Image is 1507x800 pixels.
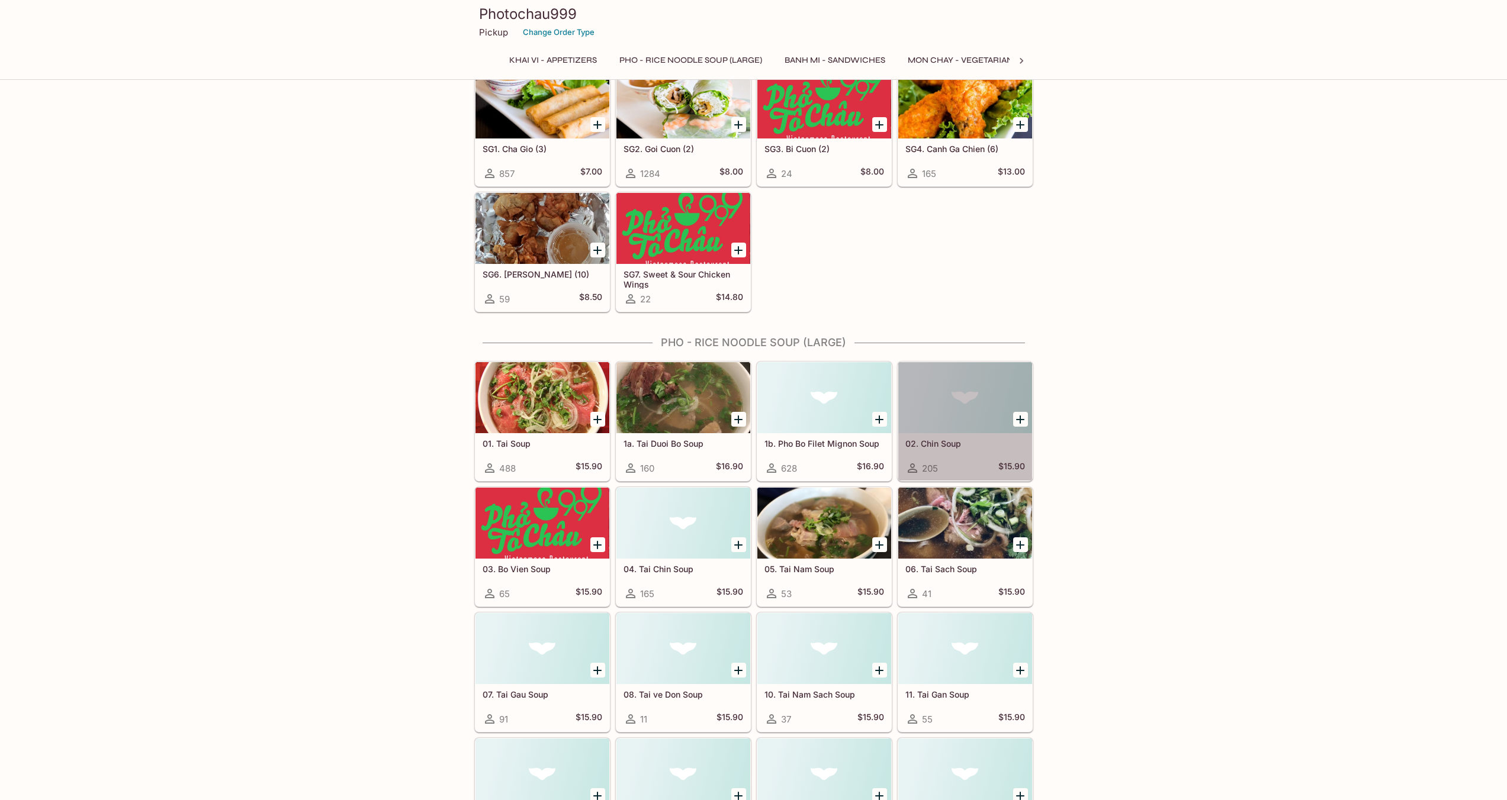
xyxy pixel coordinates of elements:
button: Banh Mi - Sandwiches [778,52,892,69]
h5: $15.90 [576,712,602,726]
h5: $15.90 [857,586,884,601]
button: Add SG6. Hoanh Thanh Chien (10) [590,243,605,257]
h5: $15.90 [716,586,743,601]
div: 08. Tai ve Don Soup [616,613,750,684]
h5: $8.00 [719,166,743,180]
div: 11. Tai Gan Soup [898,613,1032,684]
h5: $15.90 [576,586,602,601]
h5: $15.90 [716,712,743,726]
a: 04. Tai Chin Soup165$15.90 [616,487,751,607]
h5: SG2. Goi Cuon (2) [624,144,743,154]
h4: Pho - Rice Noodle Soup (Large) [474,336,1033,349]
div: 01. Tai Soup [475,362,609,433]
h5: 04. Tai Chin Soup [624,564,743,574]
h5: SG4. Canh Ga Chien (6) [905,144,1025,154]
div: 05. Tai Nam Soup [757,488,891,559]
h5: 02. Chin Soup [905,438,1025,449]
span: 37 [781,714,791,725]
div: SG2. Goi Cuon (2) [616,67,750,138]
h5: $15.90 [998,461,1025,475]
span: 53 [781,588,792,599]
span: 55 [922,714,933,725]
button: Add 04. Tai Chin Soup [731,537,746,552]
span: 160 [640,463,654,474]
div: 04. Tai Chin Soup [616,488,750,559]
div: SG4. Canh Ga Chien (6) [898,67,1032,138]
a: SG2. Goi Cuon (2)1284$8.00 [616,67,751,186]
a: 11. Tai Gan Soup55$15.90 [898,612,1033,732]
h5: $13.00 [998,166,1025,180]
a: SG7. Sweet & Sour Chicken Wings22$14.80 [616,192,751,312]
button: Add 03. Bo Vien Soup [590,537,605,552]
a: SG3. Bi Cuon (2)24$8.00 [757,67,892,186]
h5: 03. Bo Vien Soup [483,564,602,574]
button: Add SG1. Cha Gio (3) [590,117,605,132]
h5: $8.50 [579,292,602,306]
span: 24 [781,168,792,179]
div: 07. Tai Gau Soup [475,613,609,684]
button: Add 11. Tai Gan Soup [1013,663,1028,678]
a: 02. Chin Soup205$15.90 [898,362,1033,481]
a: 01. Tai Soup488$15.90 [475,362,610,481]
h5: 05. Tai Nam Soup [764,564,884,574]
span: 59 [499,293,510,305]
button: Add 07. Tai Gau Soup [590,663,605,678]
button: Add 05. Tai Nam Soup [872,537,887,552]
div: 1b. Pho Bo Filet Mignon Soup [757,362,891,433]
h3: Photochau999 [479,5,1029,23]
button: Add 1a. Tai Duoi Bo Soup [731,412,746,427]
h5: 06. Tai Sach Soup [905,564,1025,574]
div: 03. Bo Vien Soup [475,488,609,559]
span: 22 [640,293,651,305]
h5: 10. Tai Nam Sach Soup [764,689,884,699]
span: 857 [499,168,515,179]
a: 03. Bo Vien Soup65$15.90 [475,487,610,607]
button: Add 01. Tai Soup [590,412,605,427]
h5: $15.90 [576,461,602,475]
h5: $7.00 [580,166,602,180]
a: 1b. Pho Bo Filet Mignon Soup628$16.90 [757,362,892,481]
div: 10. Tai Nam Sach Soup [757,613,891,684]
a: SG1. Cha Gio (3)857$7.00 [475,67,610,186]
button: Mon Chay - Vegetarian Entrees [901,52,1059,69]
button: Add 08. Tai ve Don Soup [731,663,746,678]
div: 1a. Tai Duoi Bo Soup [616,362,750,433]
h5: $8.00 [860,166,884,180]
h5: $15.90 [857,712,884,726]
a: SG6. [PERSON_NAME] (10)59$8.50 [475,192,610,312]
button: Add 10. Tai Nam Sach Soup [872,663,887,678]
h5: $15.90 [998,712,1025,726]
a: 08. Tai ve Don Soup11$15.90 [616,612,751,732]
a: 06. Tai Sach Soup41$15.90 [898,487,1033,607]
div: SG7. Sweet & Sour Chicken Wings [616,193,750,264]
button: Khai Vi - Appetizers [503,52,603,69]
span: 11 [640,714,647,725]
h5: 1b. Pho Bo Filet Mignon Soup [764,438,884,449]
h5: SG7. Sweet & Sour Chicken Wings [624,269,743,289]
p: Pickup [479,27,508,38]
span: 165 [922,168,936,179]
button: Pho - Rice Noodle Soup (Large) [613,52,769,69]
div: 02. Chin Soup [898,362,1032,433]
a: 07. Tai Gau Soup91$15.90 [475,612,610,732]
h5: 07. Tai Gau Soup [483,689,602,699]
a: 1a. Tai Duoi Bo Soup160$16.90 [616,362,751,481]
h5: 11. Tai Gan Soup [905,689,1025,699]
button: Add 02. Chin Soup [1013,412,1028,427]
div: 06. Tai Sach Soup [898,488,1032,559]
button: Add SG2. Goi Cuon (2) [731,117,746,132]
span: 165 [640,588,654,599]
a: SG4. Canh Ga Chien (6)165$13.00 [898,67,1033,186]
a: 05. Tai Nam Soup53$15.90 [757,487,892,607]
span: 41 [922,588,931,599]
div: SG3. Bi Cuon (2) [757,67,891,138]
button: Add SG7. Sweet & Sour Chicken Wings [731,243,746,257]
h5: SG1. Cha Gio (3) [483,144,602,154]
span: 91 [499,714,508,725]
span: 628 [781,463,797,474]
h5: 08. Tai ve Don Soup [624,689,743,699]
h5: $14.80 [716,292,743,306]
span: 488 [499,463,516,474]
div: SG1. Cha Gio (3) [475,67,609,138]
h5: $15.90 [998,586,1025,601]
